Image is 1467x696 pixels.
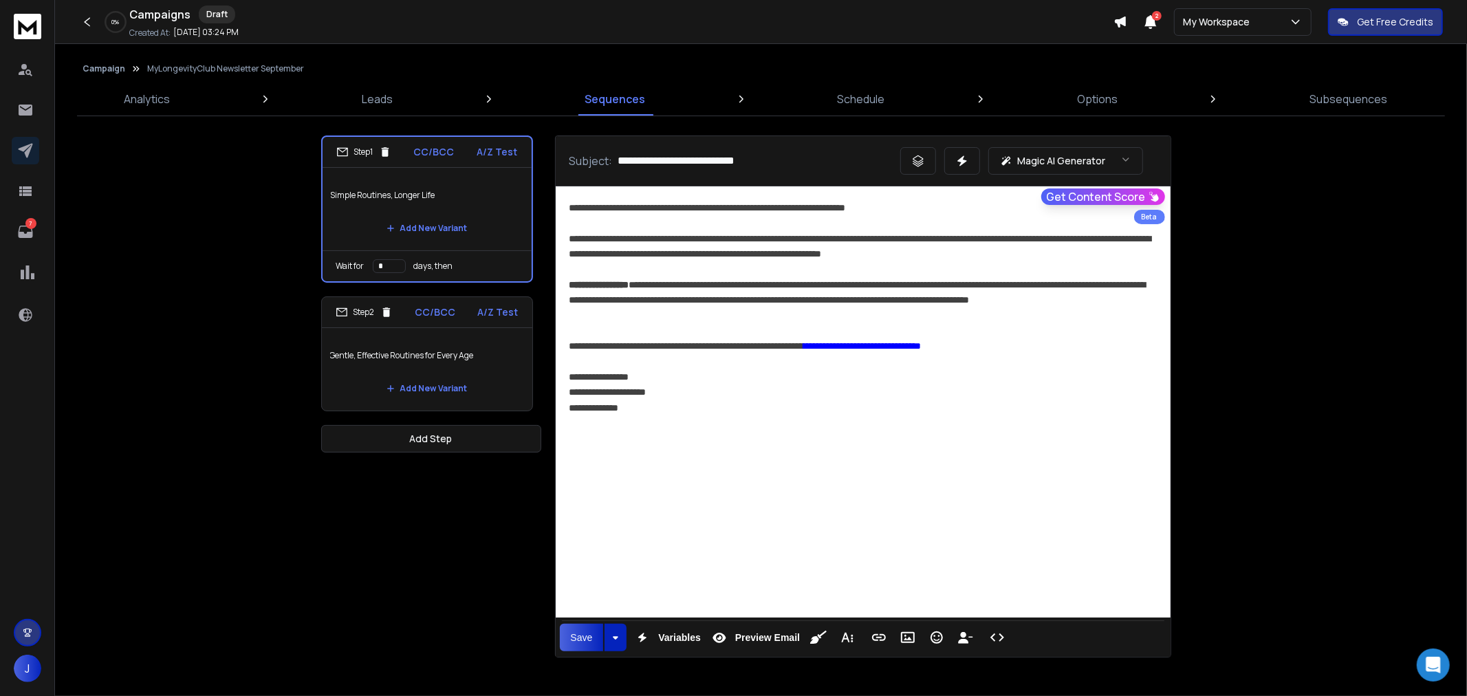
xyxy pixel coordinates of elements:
p: Analytics [124,91,170,107]
button: Insert Unsubscribe Link [953,624,979,651]
p: My Workspace [1183,15,1255,29]
p: CC/BCC [415,305,455,319]
p: CC/BCC [414,145,455,159]
p: Schedule [838,91,885,107]
button: Add New Variant [376,375,479,402]
p: A/Z Test [478,305,519,319]
button: Add New Variant [376,215,479,242]
button: Insert Link (Ctrl+K) [866,624,892,651]
a: 7 [12,218,39,246]
button: Clean HTML [805,624,832,651]
button: J [14,655,41,682]
div: Open Intercom Messenger [1417,649,1450,682]
li: Step1CC/BCCA/Z TestSimple Routines, Longer LifeAdd New VariantWait fordays, then [321,135,533,283]
p: Created At: [129,28,171,39]
p: Leads [362,91,393,107]
p: days, then [414,261,453,272]
p: Wait for [336,261,365,272]
p: MyLongevityClub Newsletter September [147,63,304,74]
p: A/Z Test [477,145,518,159]
button: Get Free Credits [1328,8,1443,36]
p: Subject: [569,153,613,169]
span: 2 [1152,11,1162,21]
button: Save [560,624,604,651]
button: Magic AI Generator [988,147,1143,175]
button: Insert Image (Ctrl+P) [895,624,921,651]
div: Draft [199,6,235,23]
img: logo [14,14,41,39]
p: Sequences [585,91,645,107]
button: Variables [629,624,704,651]
button: Campaign [83,63,125,74]
h1: Campaigns [129,6,191,23]
p: Simple Routines, Longer Life [331,176,523,215]
li: Step2CC/BCCA/Z TestGentle, Effective Routines for Every AgeAdd New Variant [321,296,533,411]
button: Add Step [321,425,541,453]
p: 7 [25,218,36,229]
span: Preview Email [732,632,803,644]
a: Leads [354,83,401,116]
p: Options [1077,91,1118,107]
p: [DATE] 03:24 PM [173,27,239,38]
div: Beta [1134,210,1165,224]
div: Step 1 [336,146,391,158]
a: Sequences [576,83,653,116]
a: Options [1069,83,1126,116]
a: Subsequences [1301,83,1395,116]
span: Variables [655,632,704,644]
p: Magic AI Generator [1018,154,1106,168]
p: Gentle, Effective Routines for Every Age [330,336,524,375]
p: Subsequences [1310,91,1387,107]
button: Emoticons [924,624,950,651]
button: Get Content Score [1041,188,1165,205]
button: More Text [834,624,860,651]
p: Get Free Credits [1357,15,1433,29]
button: Code View [984,624,1010,651]
a: Schedule [829,83,893,116]
p: 0 % [112,18,120,26]
button: Preview Email [706,624,803,651]
a: Analytics [116,83,178,116]
div: Step 2 [336,306,393,318]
